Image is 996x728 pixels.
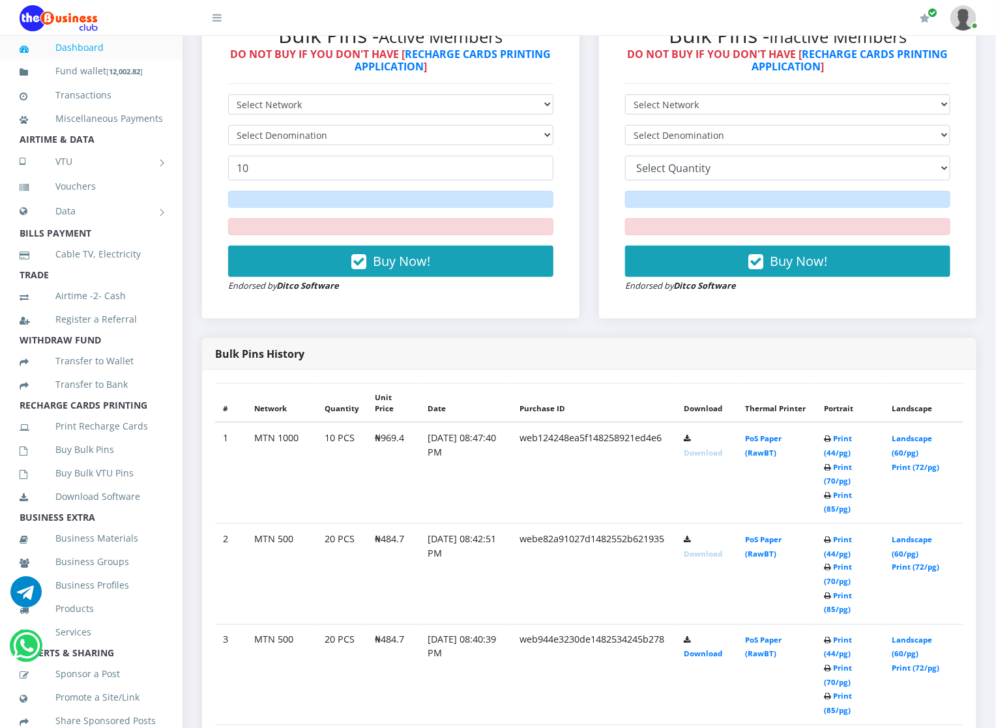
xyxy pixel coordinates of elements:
a: Data [20,195,163,227]
a: Print Recharge Cards [20,411,163,441]
a: Landscape (60/pg) [892,534,932,559]
a: Buy Bulk VTU Pins [20,458,163,488]
a: Download [684,448,722,458]
a: Print (85/pg) [824,490,852,514]
a: Airtime -2- Cash [20,281,163,311]
th: # [215,383,246,422]
a: Print (44/pg) [824,433,852,458]
td: MTN 500 [246,624,317,725]
a: Register a Referral [20,304,163,334]
button: Buy Now! [625,246,950,277]
td: 10 PCS [317,422,367,523]
a: Download Software [20,482,163,512]
a: Business Groups [20,547,163,577]
small: Endorsed by [625,280,736,291]
a: Download [684,549,722,559]
a: PoS Paper (RawBT) [746,635,782,660]
td: 20 PCS [317,624,367,725]
td: web944e3230de1482534245b278 [512,624,676,725]
th: Portrait [816,383,884,422]
td: webe82a91027d1482552b621935 [512,524,676,625]
strong: Bulk Pins History [215,347,304,361]
td: [DATE] 08:47:40 PM [420,422,512,523]
small: Endorsed by [228,280,339,291]
a: RECHARGE CARDS PRINTING APPLICATION [752,47,948,74]
td: ₦484.7 [367,524,420,625]
th: Network [246,383,317,422]
a: Transactions [20,80,163,110]
a: Transfer to Wallet [20,346,163,376]
td: 2 [215,524,246,625]
td: 1 [215,422,246,523]
a: Buy Bulk Pins [20,435,163,465]
th: Purchase ID [512,383,676,422]
a: Vouchers [20,171,163,201]
a: Chat for support [10,586,42,607]
th: Unit Price [367,383,420,422]
button: Buy Now! [228,246,553,277]
a: Print (44/pg) [824,635,852,660]
td: ₦484.7 [367,624,420,725]
strong: Ditco Software [673,280,736,291]
a: VTU [20,145,163,178]
a: Fund wallet[12,002.82] [20,56,163,87]
td: [DATE] 08:42:51 PM [420,524,512,625]
a: Sponsor a Post [20,659,163,689]
a: Print (70/pg) [824,663,852,688]
td: 20 PCS [317,524,367,625]
th: Download [676,383,737,422]
a: Products [20,594,163,624]
th: Quantity [317,383,367,422]
td: [DATE] 08:40:39 PM [420,624,512,725]
a: Cable TV, Electricity [20,239,163,269]
a: Dashboard [20,33,163,63]
strong: Ditco Software [276,280,339,291]
small: Inactive Members [769,25,907,48]
td: MTN 500 [246,524,317,625]
img: User [950,5,976,31]
a: Print (72/pg) [892,462,939,472]
small: Active Members [379,25,503,48]
a: Print (72/pg) [892,562,939,572]
span: Renew/Upgrade Subscription [928,8,937,18]
a: Print (70/pg) [824,462,852,486]
span: Buy Now! [770,252,827,270]
a: PoS Paper (RawBT) [746,534,782,559]
a: Print (44/pg) [824,534,852,559]
b: 12,002.82 [109,66,140,76]
a: Print (85/pg) [824,591,852,615]
i: Renew/Upgrade Subscription [920,13,930,23]
a: Download [684,649,722,659]
a: Business Materials [20,523,163,553]
td: MTN 1000 [246,422,317,523]
a: Transfer to Bank [20,370,163,400]
strong: DO NOT BUY IF YOU DON'T HAVE [ ] [628,47,948,74]
a: Print (70/pg) [824,562,852,587]
small: [ ] [106,66,143,76]
a: Chat for support [13,640,40,662]
a: Landscape (60/pg) [892,635,932,660]
th: Landscape [884,383,963,422]
a: Landscape (60/pg) [892,433,932,458]
a: Promote a Site/Link [20,682,163,712]
th: Date [420,383,512,422]
strong: DO NOT BUY IF YOU DON'T HAVE [ ] [231,47,551,74]
input: Enter Quantity [228,156,553,181]
a: Business Profiles [20,570,163,600]
a: PoS Paper (RawBT) [746,433,782,458]
span: Buy Now! [373,252,430,270]
a: Print (85/pg) [824,692,852,716]
a: Services [20,617,163,647]
td: 3 [215,624,246,725]
td: ₦969.4 [367,422,420,523]
a: Miscellaneous Payments [20,104,163,134]
a: Print (72/pg) [892,663,939,673]
img: Logo [20,5,98,31]
th: Thermal Printer [738,383,816,422]
td: web124248ea5f148258921ed4e6 [512,422,676,523]
a: RECHARGE CARDS PRINTING APPLICATION [355,47,551,74]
